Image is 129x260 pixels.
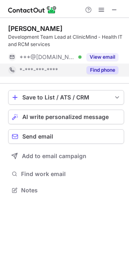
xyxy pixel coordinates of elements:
[8,110,124,124] button: AI write personalized message
[21,170,121,178] span: Find work email
[8,5,57,15] img: ContactOut v5.3.10
[22,114,109,120] span: AI write personalized message
[8,129,124,144] button: Send email
[22,133,53,140] span: Send email
[19,53,75,61] span: ***@[DOMAIN_NAME]
[21,187,121,194] span: Notes
[86,53,118,61] button: Reveal Button
[8,149,124,163] button: Add to email campaign
[8,24,62,33] div: [PERSON_NAME]
[8,185,124,196] button: Notes
[22,153,86,159] span: Add to email campaign
[22,94,110,101] div: Save to List / ATS / CRM
[86,66,118,74] button: Reveal Button
[8,168,124,180] button: Find work email
[8,90,124,105] button: save-profile-one-click
[8,33,124,48] div: Development Team Lead at ClinicMind - Health IT and RCM services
